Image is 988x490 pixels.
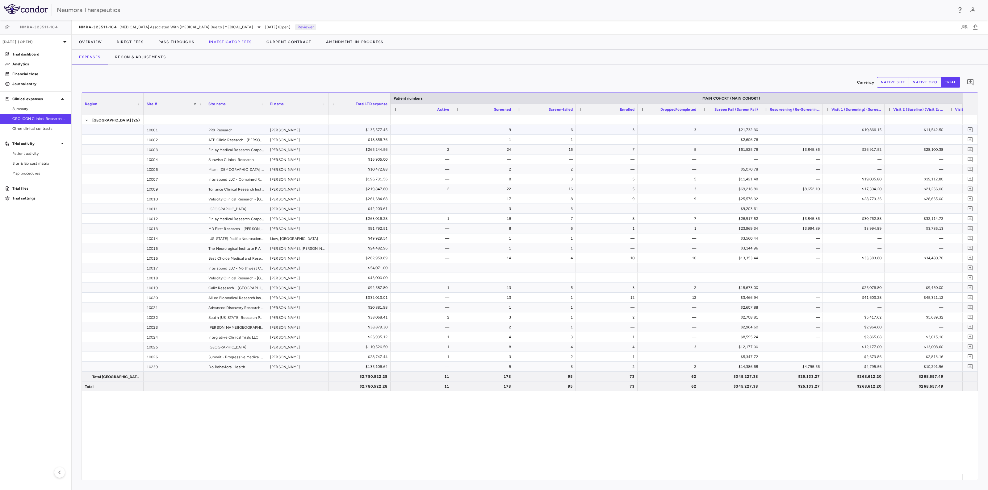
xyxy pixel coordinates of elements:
[941,77,960,88] button: trial
[267,174,329,184] div: [PERSON_NAME]
[144,214,205,223] div: 10012
[205,145,267,154] div: Finlay Medical Research Corporation - [GEOGRAPHIC_DATA]
[267,332,329,342] div: [PERSON_NAME]
[705,194,758,204] div: $25,576.32
[967,235,973,241] svg: Add comment
[581,184,634,194] div: 5
[705,164,758,174] div: $5,070.78
[643,135,696,145] div: —
[828,194,881,204] div: $28,773.36
[437,107,449,112] span: Active
[144,342,205,352] div: 10025
[12,61,66,67] p: Analytics
[966,195,974,203] button: Add comment
[144,263,205,273] div: 10017
[520,154,573,164] div: —
[12,151,66,156] span: Patient activity
[643,154,696,164] div: —
[20,25,58,30] span: NMRA-323511-104
[92,115,131,125] span: [GEOGRAPHIC_DATA]
[967,196,973,202] svg: Add comment
[72,50,108,64] button: Expenses
[967,364,973,369] svg: Add comment
[966,362,974,371] button: Add comment
[265,24,290,30] span: [DATE] (Open)
[267,312,329,322] div: [PERSON_NAME]
[549,107,573,112] span: Screen-failed
[205,362,267,371] div: Bio Behavioral Health
[767,145,820,154] div: $3,845.36
[267,145,329,154] div: [PERSON_NAME]
[767,164,820,174] div: —
[967,255,973,261] svg: Add comment
[267,342,329,352] div: [PERSON_NAME]
[828,154,881,164] div: —
[660,107,696,112] span: Dropped/completed
[396,174,449,184] div: —
[520,135,573,145] div: 1
[57,5,952,14] div: Neumora Therapeutics
[581,194,634,204] div: 9
[144,164,205,174] div: 10006
[828,224,881,233] div: $3,994.89
[85,102,97,106] span: Region
[334,204,387,214] div: $42,203.61
[643,145,696,154] div: 5
[966,234,974,242] button: Add comment
[267,233,329,243] div: Liow, [GEOGRAPHIC_DATA]
[334,184,387,194] div: $219,847.60
[967,206,973,212] svg: Add comment
[144,303,205,312] div: 10021
[965,77,976,88] button: Add comment
[967,137,973,142] svg: Add comment
[108,50,173,64] button: Recon & Adjustments
[267,194,329,204] div: [PERSON_NAME]
[458,145,511,154] div: 24
[205,312,267,322] div: South [US_STATE] Research Phase I-IV
[144,322,205,332] div: 10023
[396,145,449,154] div: 2
[205,204,267,213] div: [GEOGRAPHIC_DATA]
[267,253,329,263] div: [PERSON_NAME]
[267,125,329,134] div: [PERSON_NAME]
[396,184,449,194] div: 2
[458,204,511,214] div: 3
[966,145,974,154] button: Add comment
[967,324,973,330] svg: Add comment
[319,35,391,49] button: Amendment-In-Progress
[2,39,61,45] p: [DATE] (Open)
[205,224,267,233] div: MD First Research - [PERSON_NAME]
[144,154,205,164] div: 10004
[334,154,387,164] div: $16,905.00
[144,352,205,361] div: 10026
[267,352,329,361] div: [PERSON_NAME]
[12,171,66,176] span: Map procedures
[267,362,329,371] div: [PERSON_NAME]
[396,154,449,164] div: —
[458,174,511,184] div: 8
[967,176,973,182] svg: Add comment
[205,342,267,352] div: [GEOGRAPHIC_DATA]
[767,174,820,184] div: —
[334,145,387,154] div: $265,244.56
[890,184,943,194] div: $21,266.00
[890,164,943,174] div: —
[205,243,267,253] div: The Neurological Institute P A
[267,283,329,292] div: [PERSON_NAME]
[705,184,758,194] div: $69,216.80
[520,224,573,233] div: 6
[890,174,943,184] div: $19,112.80
[458,194,511,204] div: 17
[267,303,329,312] div: [PERSON_NAME]
[520,214,573,224] div: 7
[909,77,941,88] button: native cro
[705,224,758,233] div: $23,969.34
[458,224,511,233] div: 8
[144,243,205,253] div: 10015
[705,125,758,135] div: $21,732.30
[828,214,881,224] div: $30,762.88
[144,224,205,233] div: 10013
[144,174,205,184] div: 10007
[767,135,820,145] div: —
[966,264,974,272] button: Add comment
